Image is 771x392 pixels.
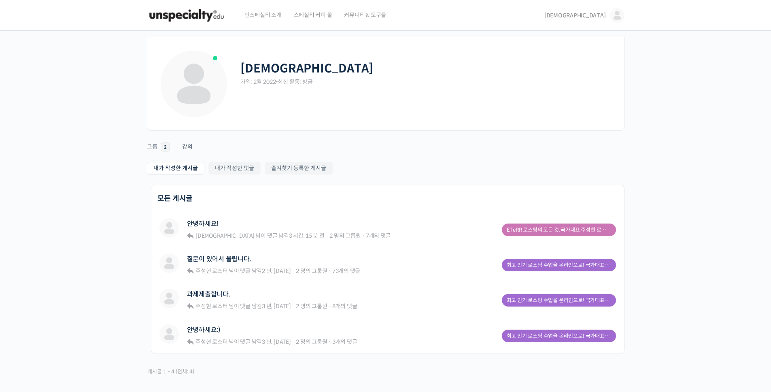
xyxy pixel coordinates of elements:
[502,259,616,271] a: 최고 인기 로스팅 수업을 온라인으로! 국가대표의 로스팅 클래스
[502,330,616,342] a: 최고 인기 로스팅 수업을 온라인으로! 국가대표의 로스팅 클래스
[187,220,219,228] a: 안녕하세요!
[187,290,230,298] a: 과제제출합니다.
[159,49,228,118] img: Profile photo of 민경태
[157,195,193,202] h2: 모든 게시글
[544,12,606,19] span: [DEMOGRAPHIC_DATA]
[194,267,291,275] span: 님이 댓글 남김
[182,143,193,155] div: 강의
[187,255,251,263] a: 질문이 있어서 올립니다.
[362,232,365,239] span: ·
[265,162,333,175] a: 즐겨찾기 등록한 게시글
[147,133,170,153] a: 그룹 2
[328,267,331,275] span: ·
[502,224,616,236] a: ETeRR 로스팅의 모든 것, 국가대표 주성현 로스터의 심화 클래스
[262,267,291,275] a: 2 년, [DATE]
[194,303,227,310] a: 주성현 로스터
[161,143,170,151] span: 2
[240,78,612,86] div: 가입: 2월 2022 최신 활동: 방금
[329,232,361,239] span: 2 명의 그룹원
[332,338,357,345] span: 3개의 댓글
[147,143,157,155] div: 그룹
[296,303,327,310] span: 2 명의 그룹원
[194,232,254,239] a: [DEMOGRAPHIC_DATA]
[502,294,616,307] a: 최고 인기 로스팅 수업을 온라인으로! 국가대표의 로스팅 클래스
[328,338,331,345] span: ·
[194,267,227,275] a: 주성현 로스터
[328,303,331,310] span: ·
[147,133,624,153] nav: Primary menu
[147,162,204,175] a: 내가 작성한 게시글
[296,267,327,275] span: 2 명의 그룹원
[147,162,624,177] nav: Sub Menu
[332,267,360,275] span: 73개의 댓글
[182,133,193,153] a: 강의
[194,303,291,310] span: 님이 댓글 남김
[195,338,227,345] span: 주성현 로스터
[194,338,291,345] span: 님이 댓글 남김
[332,303,357,310] span: 8개의 댓글
[147,366,195,377] div: 게시글 1 - 4 (전체: 4)
[276,78,278,85] span: •
[195,232,255,239] span: [DEMOGRAPHIC_DATA]
[187,326,221,334] a: 안녕하세요:)
[262,338,291,345] a: 3 년, [DATE]
[195,267,227,275] span: 주성현 로스터
[208,162,261,175] a: 내가 작성한 댓글
[194,338,227,345] a: 주성현 로스터
[262,303,291,310] a: 3 년, [DATE]
[366,232,391,239] span: 7개의 댓글
[194,232,324,239] span: 님이 댓글 남김
[289,232,325,239] a: 3 시간, 15 분 전
[296,338,327,345] span: 2 명의 그룹원
[195,303,227,310] span: 주성현 로스터
[240,62,373,76] h2: [DEMOGRAPHIC_DATA]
